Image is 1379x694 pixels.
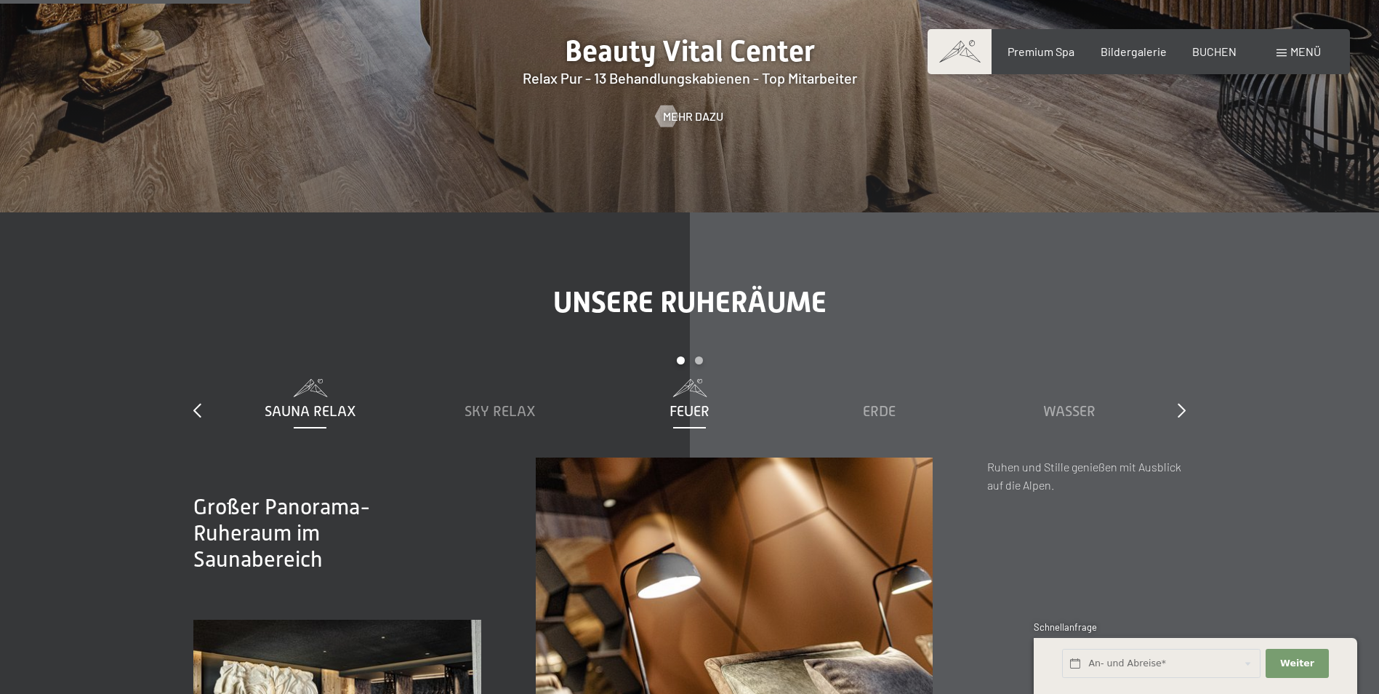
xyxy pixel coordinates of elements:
[656,108,723,124] a: Mehr dazu
[215,356,1164,379] div: Carousel Pagination
[1290,44,1321,58] span: Menü
[1101,44,1167,58] a: Bildergalerie
[265,403,356,419] span: Sauna Relax
[1008,44,1074,58] a: Premium Spa
[1043,403,1095,419] span: Wasser
[1034,621,1097,633] span: Schnellanfrage
[193,495,371,572] span: Großer Panorama-Ruheraum im Saunabereich
[1280,657,1314,670] span: Weiter
[987,458,1186,495] p: Ruhen und Stille genießen mit Ausblick auf die Alpen.
[663,108,723,124] span: Mehr dazu
[677,356,685,364] div: Carousel Page 1 (Current Slide)
[670,403,709,419] span: Feuer
[465,403,536,419] span: Sky Relax
[863,403,896,419] span: Erde
[695,356,703,364] div: Carousel Page 2
[553,285,827,319] span: Unsere Ruheräume
[1266,649,1328,679] button: Weiter
[1192,44,1237,58] a: BUCHEN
